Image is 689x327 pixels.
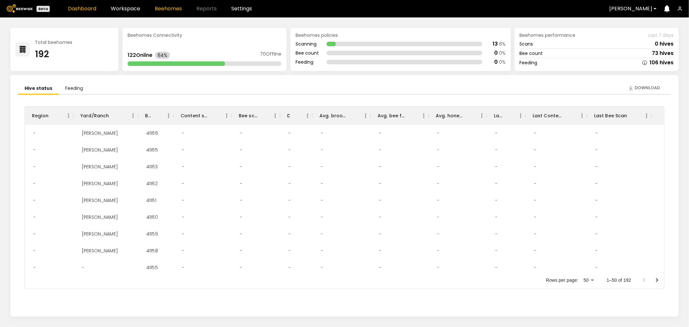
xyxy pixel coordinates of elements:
[529,125,541,142] div: -
[493,41,498,47] div: 13
[77,209,123,226] div: Thomsen
[432,125,444,142] div: -
[590,142,603,158] div: -
[177,125,189,142] div: -
[655,41,673,47] div: 0 hives
[283,209,296,226] div: -
[222,111,232,121] button: Menu
[374,226,386,242] div: -
[235,209,247,226] div: -
[283,259,296,276] div: -
[28,226,41,242] div: -
[48,111,57,120] button: Sort
[651,274,663,287] button: Go to next page
[77,192,123,209] div: Thomsen
[28,242,41,259] div: -
[374,125,386,142] div: -
[499,42,506,46] div: 6 %
[361,111,371,121] button: Menu
[77,158,123,175] div: Thomsen
[316,209,328,226] div: -
[374,209,386,226] div: -
[235,226,247,242] div: -
[77,125,123,142] div: Thomsen
[141,242,163,259] div: 41158
[28,209,41,226] div: -
[25,107,73,125] div: Region
[520,42,533,46] div: Scans
[28,259,41,276] div: -
[316,242,328,259] div: -
[419,111,429,121] button: Menu
[490,209,503,226] div: -
[590,158,603,175] div: -
[526,107,587,125] div: Last Content Scan
[145,107,151,125] div: BH ID
[429,107,487,125] div: Avg. honey frames
[18,83,59,95] li: Hive status
[499,60,506,64] div: 0 %
[374,142,386,158] div: -
[348,111,357,120] button: Sort
[490,192,503,209] div: -
[141,226,163,242] div: 41159
[374,158,386,175] div: -
[283,192,296,209] div: -
[490,259,503,276] div: -
[141,158,163,175] div: 41163
[577,111,587,121] button: Menu
[138,107,173,125] div: BH ID
[494,107,503,125] div: Larvae
[231,6,252,11] a: Settings
[35,40,72,45] div: Total beehomes
[316,125,328,142] div: -
[164,111,173,121] button: Menu
[296,42,319,46] div: Scanning
[590,125,603,142] div: -
[503,111,512,120] button: Sort
[464,111,473,120] button: Sort
[235,242,247,259] div: -
[635,85,660,91] span: Download
[73,107,138,125] div: Yard/Ranch
[432,242,444,259] div: -
[477,111,487,121] button: Menu
[77,175,123,192] div: Thomsen
[590,242,603,259] div: -
[283,125,296,142] div: -
[141,192,162,209] div: 41161
[28,125,41,142] div: -
[316,192,328,209] div: -
[316,158,328,175] div: -
[196,6,217,11] span: Reports
[378,107,406,125] div: Avg. bee frames
[590,209,603,226] div: -
[141,209,163,226] div: 41160
[141,142,163,158] div: 41165
[529,192,541,209] div: -
[490,242,503,259] div: -
[128,53,152,58] div: 122 Online
[239,107,257,125] div: Bee scan hives
[141,175,163,192] div: 41162
[316,142,328,158] div: -
[177,259,189,276] div: -
[529,209,541,226] div: -
[296,60,319,64] div: Feeding
[209,111,218,120] button: Sort
[406,111,415,120] button: Sort
[235,259,247,276] div: -
[6,4,33,13] img: Beewise logo
[432,209,444,226] div: -
[287,107,290,125] div: Dead hives
[648,33,673,37] span: Last 7 days
[283,226,296,242] div: -
[590,175,603,192] div: -
[270,111,280,121] button: Menu
[432,259,444,276] div: -
[177,226,189,242] div: -
[177,209,189,226] div: -
[520,33,576,37] span: Beehomes performance
[494,50,498,56] div: 0
[177,192,189,209] div: -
